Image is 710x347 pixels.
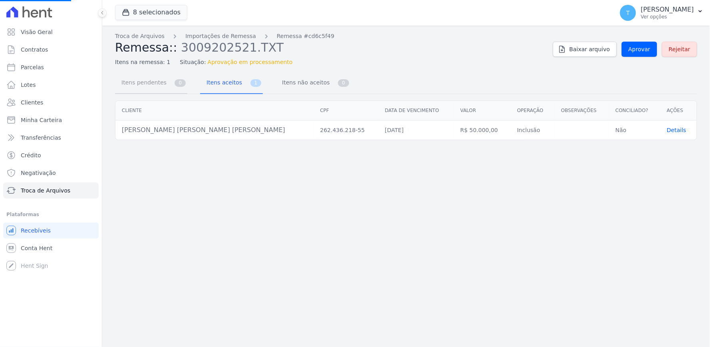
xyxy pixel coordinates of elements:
[641,14,694,20] p: Ver opções
[115,40,177,54] span: Remessa::
[115,58,170,66] span: Itens na remessa: 1
[3,112,99,128] a: Minha Carteira
[553,42,617,57] a: Baixar arquivo
[3,94,99,110] a: Clientes
[3,147,99,163] a: Crédito
[3,24,99,40] a: Visão Geral
[21,81,36,89] span: Lotes
[669,45,690,53] span: Rejeitar
[115,73,187,94] a: Itens pendentes 0
[338,79,349,87] span: 0
[511,120,555,140] td: Inclusão
[614,2,710,24] button: T [PERSON_NAME] Ver opções
[21,98,43,106] span: Clientes
[181,40,284,54] span: 3009202521.TXT
[115,120,314,140] td: [PERSON_NAME] [PERSON_NAME] [PERSON_NAME]
[3,42,99,58] a: Contratos
[21,116,62,124] span: Minha Carteira
[378,120,454,140] td: [DATE]
[454,120,511,140] td: R$ 50.000,00
[185,32,256,40] a: Importações de Remessa
[569,45,610,53] span: Baixar arquivo
[200,73,263,94] a: Itens aceitos 1
[277,74,331,90] span: Itens não aceitos
[667,127,686,133] a: Details
[660,101,697,120] th: Ações
[117,74,168,90] span: Itens pendentes
[180,58,206,66] span: Situação:
[115,32,165,40] a: Troca de Arquivos
[609,101,661,120] th: Conciliado?
[175,79,186,87] span: 0
[251,79,262,87] span: 1
[21,63,44,71] span: Parcelas
[3,183,99,199] a: Troca de Arquivos
[21,134,61,142] span: Transferências
[21,46,48,54] span: Contratos
[21,169,56,177] span: Negativação
[662,42,697,57] a: Rejeitar
[667,127,686,133] span: translation missing: pt-BR.manager.charges.file_imports.show.table_row.details
[21,244,52,252] span: Conta Hent
[3,59,99,75] a: Parcelas
[378,101,454,120] th: Data de vencimento
[21,227,51,235] span: Recebíveis
[202,74,244,90] span: Itens aceitos
[622,42,657,57] a: Aprovar
[21,151,41,159] span: Crédito
[555,101,609,120] th: Observações
[314,101,378,120] th: CPF
[641,6,694,14] p: [PERSON_NAME]
[628,45,650,53] span: Aprovar
[626,10,630,16] span: T
[277,32,334,40] a: Remessa #cd6c5f49
[6,210,95,219] div: Plataformas
[21,28,53,36] span: Visão Geral
[21,187,70,195] span: Troca de Arquivos
[3,165,99,181] a: Negativação
[3,223,99,239] a: Recebíveis
[609,120,661,140] td: Não
[115,32,547,40] nav: Breadcrumb
[3,240,99,256] a: Conta Hent
[511,101,555,120] th: Operação
[276,73,351,94] a: Itens não aceitos 0
[3,77,99,93] a: Lotes
[454,101,511,120] th: Valor
[115,5,187,20] button: 8 selecionados
[208,58,293,66] span: Aprovação em processamento
[314,120,378,140] td: 262.436.218-55
[115,73,351,94] nav: Tab selector
[115,101,314,120] th: Cliente
[3,130,99,146] a: Transferências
